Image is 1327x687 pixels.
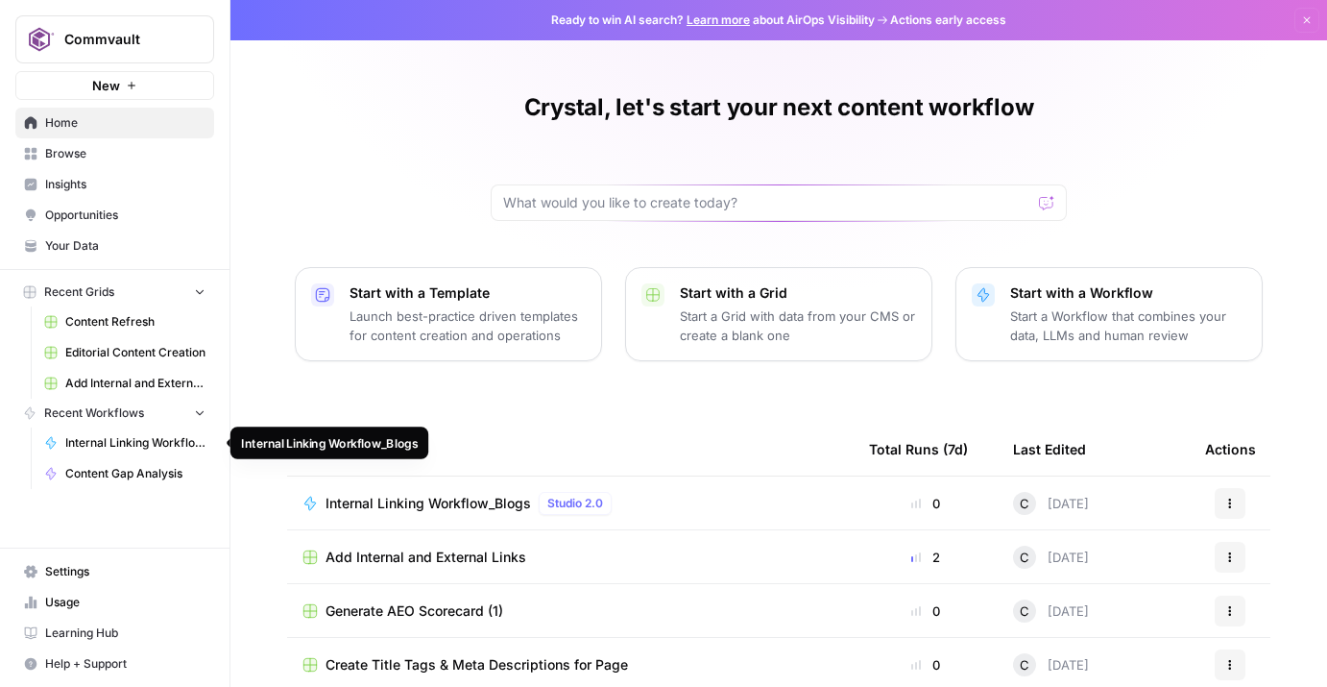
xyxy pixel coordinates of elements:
div: 0 [869,601,982,621]
a: Create Title Tags & Meta Descriptions for Page [302,655,838,675]
span: Ready to win AI search? about AirOps Visibility [551,12,875,29]
span: Your Data [45,237,205,255]
span: Add Internal and External Links [326,548,526,567]
a: Learning Hub [15,618,214,649]
span: Internal Linking Workflow_Blogs [65,434,205,452]
img: Commvault Logo [22,22,57,57]
span: Opportunities [45,207,205,224]
button: Help + Support [15,649,214,679]
div: Recent [302,423,838,476]
span: Recent Grids [44,283,114,301]
button: Start with a WorkflowStart a Workflow that combines your data, LLMs and human review [955,267,1263,361]
a: Internal Linking Workflow_BlogsStudio 2.0 [302,492,838,515]
span: Editorial Content Creation [65,344,205,361]
span: Add Internal and External Links [65,375,205,392]
a: Home [15,108,214,138]
span: Learning Hub [45,625,205,642]
span: Content Refresh [65,313,205,331]
a: Content Refresh [36,307,214,337]
p: Launch best-practice driven templates for content creation and operations [350,307,586,345]
div: Last Edited [1013,423,1086,476]
span: Commvault [64,30,181,49]
span: C [1020,601,1029,621]
button: Start with a GridStart a Grid with data from your CMS or create a blank one [625,267,932,361]
h1: Crystal, let's start your next content workflow [524,92,1034,123]
a: Settings [15,556,214,587]
span: Settings [45,563,205,580]
span: New [92,76,120,95]
div: Internal Linking Workflow_Blogs [241,434,418,453]
a: Learn more [687,12,750,27]
a: Browse [15,138,214,169]
a: Opportunities [15,200,214,231]
a: Editorial Content Creation [36,337,214,368]
a: Generate AEO Scorecard (1) [302,601,838,621]
span: Recent Workflows [44,405,144,422]
span: Internal Linking Workflow_Blogs [326,494,531,513]
div: Actions [1205,423,1256,476]
a: Add Internal and External Links [36,368,214,399]
a: Your Data [15,231,214,261]
p: Start with a Template [350,283,586,303]
span: Usage [45,594,205,611]
span: Help + Support [45,655,205,673]
span: Browse [45,145,205,162]
span: Studio 2.0 [547,495,603,512]
div: [DATE] [1013,546,1089,569]
div: 2 [869,548,982,567]
a: Content Gap Analysis [36,458,214,489]
button: New [15,71,214,100]
span: Content Gap Analysis [65,465,205,482]
span: Actions early access [890,12,1006,29]
div: [DATE] [1013,653,1089,676]
a: Usage [15,587,214,618]
span: Insights [45,176,205,193]
span: Home [45,114,205,132]
span: Create Title Tags & Meta Descriptions for Page [326,655,628,675]
span: C [1020,655,1029,675]
button: Workspace: Commvault [15,15,214,63]
span: Generate AEO Scorecard (1) [326,601,503,621]
span: C [1020,548,1029,567]
button: Recent Workflows [15,399,214,428]
button: Start with a TemplateLaunch best-practice driven templates for content creation and operations [295,267,602,361]
button: Recent Grids [15,278,214,307]
a: Internal Linking Workflow_Blogs [36,428,214,458]
p: Start with a Grid [680,283,916,303]
a: Insights [15,169,214,200]
div: Total Runs (7d) [869,423,968,476]
div: [DATE] [1013,492,1089,515]
div: 0 [869,494,982,513]
input: What would you like to create today? [503,193,1031,212]
a: Add Internal and External Links [302,548,838,567]
div: [DATE] [1013,600,1089,623]
p: Start a Grid with data from your CMS or create a blank one [680,307,916,345]
span: C [1020,494,1029,513]
p: Start with a Workflow [1010,283,1246,303]
p: Start a Workflow that combines your data, LLMs and human review [1010,307,1246,345]
div: 0 [869,655,982,675]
